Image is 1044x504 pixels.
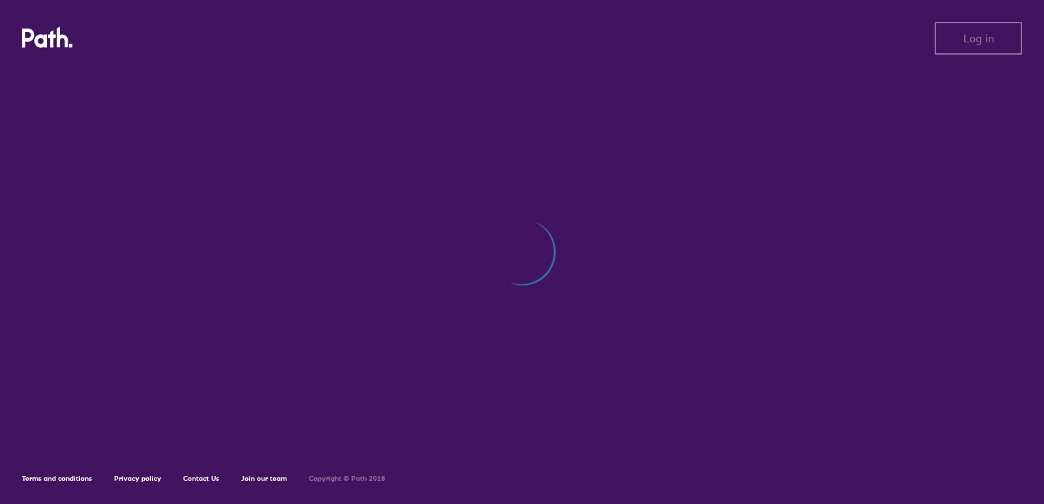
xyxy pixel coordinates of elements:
h6: Copyright © Path 2018 [309,475,385,483]
button: Log in [935,22,1022,55]
a: Contact Us [183,474,219,483]
a: Join our team [241,474,287,483]
span: Log in [963,32,994,44]
a: Terms and conditions [22,474,92,483]
a: Privacy policy [114,474,161,483]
